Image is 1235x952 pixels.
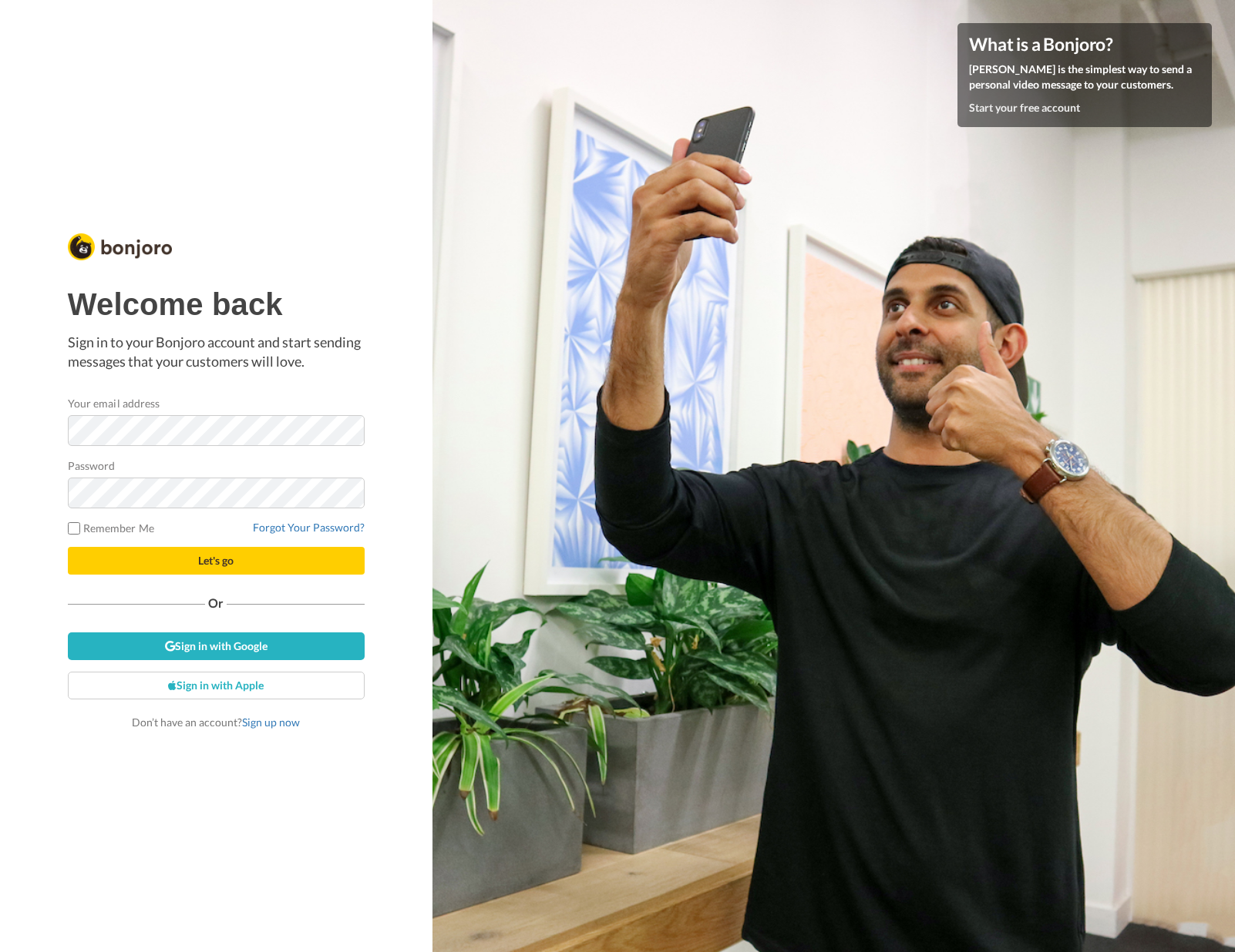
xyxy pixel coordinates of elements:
[969,101,1080,114] a: Start your free account
[198,554,234,567] span: Let's go
[132,716,300,729] span: Don’t have an account?
[68,522,80,535] input: Remember Me
[68,458,116,474] label: Password
[68,287,365,321] h1: Welcome back
[68,547,365,575] button: Let's go
[68,632,365,660] a: Sign in with Google
[68,395,160,411] label: Your email address
[68,520,154,536] label: Remember Me
[242,716,300,729] a: Sign up now
[68,672,365,699] a: Sign in with Apple
[969,35,1200,54] h4: What is a Bonjoro?
[68,333,365,372] p: Sign in to your Bonjoro account and start sending messages that your customers will love.
[969,62,1200,92] p: [PERSON_NAME] is the simplest way to send a personal video message to your customers.
[253,521,365,534] a: Forgot Your Password?
[205,598,227,608] span: Or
